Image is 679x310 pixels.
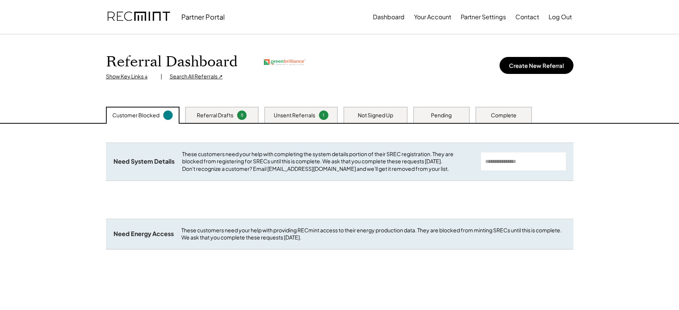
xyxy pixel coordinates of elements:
[107,4,170,30] img: recmint-logotype%403x.png
[431,112,452,119] div: Pending
[264,59,305,65] img: greenbrilliance.png
[500,57,573,74] button: Create New Referral
[182,150,474,173] div: These customers need your help with completing the system details portion of their SREC registrat...
[106,73,153,80] div: Show Key Links ↓
[112,112,159,119] div: Customer Blocked
[161,73,162,80] div: |
[515,9,539,25] button: Contact
[491,112,517,119] div: Complete
[106,53,238,71] h1: Referral Dashboard
[181,12,225,21] div: Partner Portal
[170,73,223,80] div: Search All Referrals ↗
[238,112,245,118] div: 5
[414,9,451,25] button: Your Account
[373,9,405,25] button: Dashboard
[181,227,566,241] div: These customers need your help with providing RECmint access to their energy production data. The...
[461,9,506,25] button: Partner Settings
[358,112,393,119] div: Not Signed Up
[197,112,233,119] div: Referral Drafts
[274,112,315,119] div: Unsent Referrals
[113,158,175,166] div: Need System Details
[320,112,327,118] div: 1
[549,9,572,25] button: Log Out
[113,230,174,238] div: Need Energy Access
